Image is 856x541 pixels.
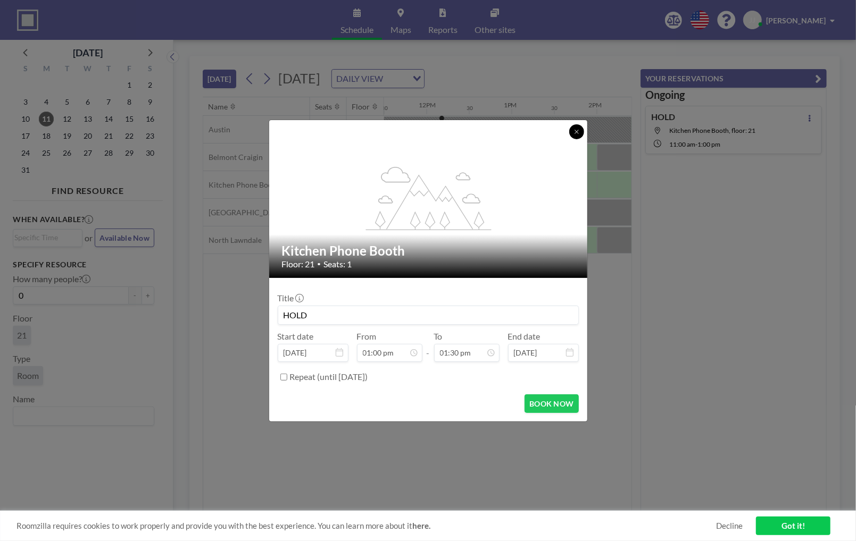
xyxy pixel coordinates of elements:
[282,243,576,259] h2: Kitchen Phone Booth
[16,521,716,531] span: Roomzilla requires cookies to work properly and provide you with the best experience. You can lea...
[278,331,314,342] label: Start date
[278,306,578,324] input: jnorman's reservation
[282,259,315,269] span: Floor: 21
[412,521,430,530] a: here.
[290,371,368,382] label: Repeat (until [DATE])
[756,517,830,535] a: Got it!
[525,394,578,413] button: BOOK NOW
[278,293,303,303] label: Title
[434,331,443,342] label: To
[318,260,321,268] span: •
[324,259,352,269] span: Seats: 1
[427,335,430,358] span: -
[716,521,743,531] a: Decline
[365,166,491,230] g: flex-grow: 1.2;
[508,331,541,342] label: End date
[357,331,377,342] label: From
